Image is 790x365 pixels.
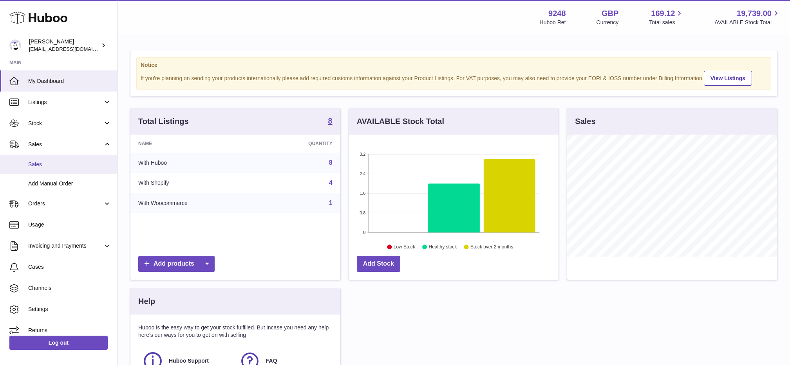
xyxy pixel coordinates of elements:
a: 4 [329,180,333,186]
h3: Help [138,296,155,307]
span: Stock [28,120,103,127]
p: Huboo is the easy way to get your stock fulfilled. But incase you need any help here's our ways f... [138,324,333,339]
text: Stock over 2 months [470,245,513,250]
span: Cases [28,263,111,271]
span: FAQ [266,357,277,365]
strong: Notice [141,61,767,69]
a: View Listings [704,71,752,86]
span: Returns [28,327,111,334]
a: Log out [9,336,108,350]
div: Currency [597,19,619,26]
strong: 9248 [548,8,566,19]
strong: 8 [328,117,333,125]
td: With Shopify [130,173,260,193]
span: Total sales [649,19,684,26]
h3: Sales [575,116,595,127]
span: 19,739.00 [737,8,772,19]
text: 3.2 [360,152,365,156]
text: Healthy stock [428,245,457,250]
a: 19,739.00 AVAILABLE Stock Total [714,8,781,26]
span: Listings [28,99,103,106]
div: [PERSON_NAME] [29,38,99,53]
div: If you're planning on sending your products internationally please add required customs informati... [141,70,767,86]
th: Quantity [260,135,340,153]
img: hello@fjor.life [9,40,21,51]
span: 169.12 [651,8,675,19]
a: 169.12 Total sales [649,8,684,26]
span: Settings [28,306,111,313]
span: Sales [28,161,111,168]
text: 1.6 [360,191,365,196]
span: Usage [28,221,111,228]
a: 8 [328,117,333,126]
h3: Total Listings [138,116,189,127]
td: With Huboo [130,153,260,173]
th: Name [130,135,260,153]
span: Huboo Support [169,357,209,365]
text: 0.8 [360,210,365,215]
span: Channels [28,284,111,292]
a: 1 [329,200,333,206]
span: Invoicing and Payments [28,242,103,250]
div: Huboo Ref [540,19,566,26]
strong: GBP [602,8,618,19]
h3: AVAILABLE Stock Total [357,116,444,127]
a: Add Stock [357,256,400,272]
span: [EMAIL_ADDRESS][DOMAIN_NAME] [29,46,115,52]
text: 2.4 [360,171,365,176]
span: Add Manual Order [28,180,111,187]
span: My Dashboard [28,77,111,85]
td: With Woocommerce [130,193,260,213]
a: Add products [138,256,215,272]
span: Sales [28,141,103,148]
text: Low Stock [394,245,416,250]
span: AVAILABLE Stock Total [714,19,781,26]
a: 8 [329,159,333,166]
text: 0 [363,230,365,235]
span: Orders [28,200,103,207]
